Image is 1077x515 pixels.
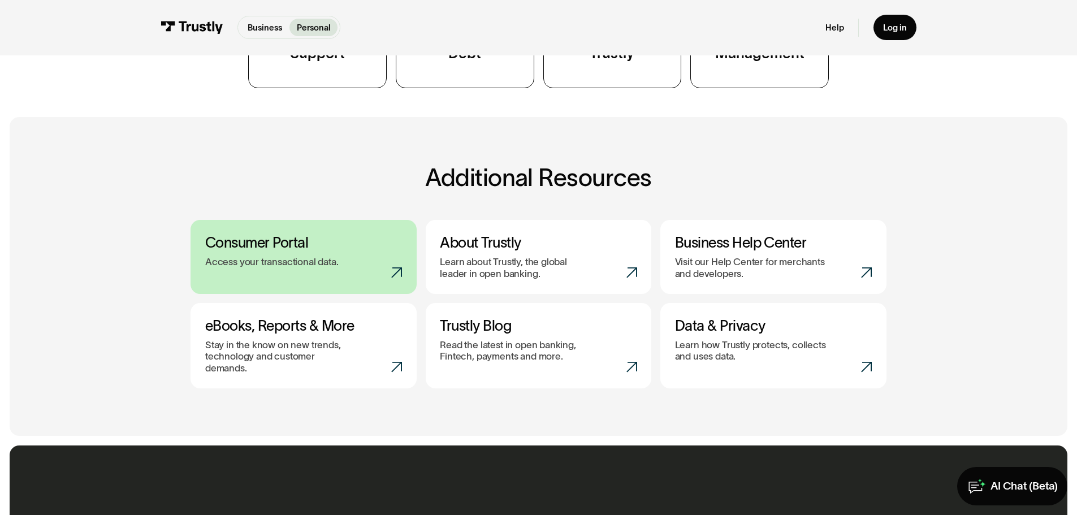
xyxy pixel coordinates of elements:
[660,303,886,388] a: Data & PrivacyLearn how Trustly protects, collects and uses data.
[991,479,1058,494] div: AI Chat (Beta)
[675,256,828,279] p: Visit our Help Center for merchants and developers.
[883,22,907,33] div: Log in
[205,234,403,252] h3: Consumer Portal
[191,165,886,191] h2: Additional Resources
[191,303,416,388] a: eBooks, Reports & MoreStay in the know on new trends, technology and customer demands.
[825,22,844,33] a: Help
[297,21,331,34] p: Personal
[426,220,651,294] a: About TrustlyLearn about Trustly, the global leader in open banking.
[675,317,872,335] h3: Data & Privacy
[191,220,416,294] a: Consumer PortalAccess your transactional data.
[205,317,403,335] h3: eBooks, Reports & More
[161,21,223,34] img: Trustly Logo
[440,339,592,362] p: Read the latest in open banking, Fintech, payments and more.
[205,256,339,267] p: Access your transactional data.
[660,220,886,294] a: Business Help CenterVisit our Help Center for merchants and developers.
[289,19,338,36] a: Personal
[675,339,828,362] p: Learn how Trustly protects, collects and uses data.
[873,15,916,40] a: Log in
[440,256,592,279] p: Learn about Trustly, the global leader in open banking.
[426,303,651,388] a: Trustly BlogRead the latest in open banking, Fintech, payments and more.
[440,317,637,335] h3: Trustly Blog
[240,19,289,36] a: Business
[248,21,282,34] p: Business
[675,234,872,252] h3: Business Help Center
[205,339,358,374] p: Stay in the know on new trends, technology and customer demands.
[440,234,637,252] h3: About Trustly
[957,467,1067,505] a: AI Chat (Beta)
